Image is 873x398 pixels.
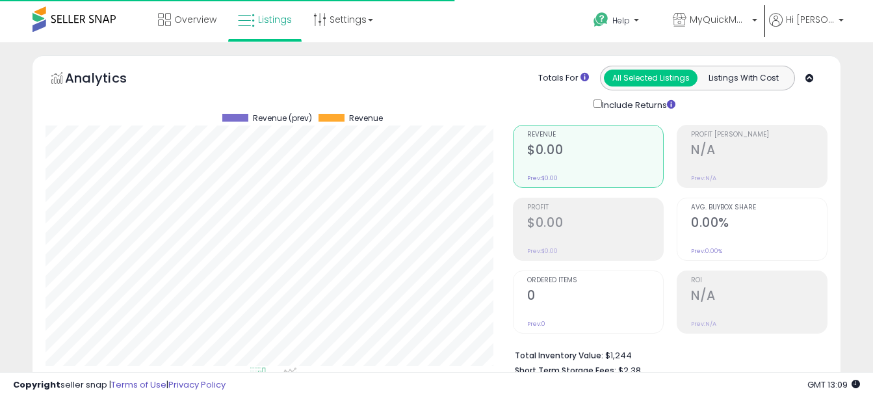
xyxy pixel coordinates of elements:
button: All Selected Listings [604,70,697,86]
a: Privacy Policy [168,378,226,391]
i: Get Help [593,12,609,28]
span: Profit [PERSON_NAME] [691,131,827,139]
span: Ordered Items [527,277,663,284]
span: ROI [691,277,827,284]
span: Listings [258,13,292,26]
small: Prev: 0.00% [691,247,722,255]
small: Prev: $0.00 [527,247,558,255]
a: Hi [PERSON_NAME] [769,13,844,42]
span: Profit [527,204,663,211]
small: Prev: 0 [527,320,545,328]
small: Prev: N/A [691,320,716,328]
span: Hi [PERSON_NAME] [786,13,835,26]
strong: Copyright [13,378,60,391]
h5: Analytics [65,69,152,90]
small: Prev: N/A [691,174,716,182]
div: Include Returns [584,97,691,112]
span: Avg. Buybox Share [691,204,827,211]
h2: 0 [527,288,663,306]
span: Revenue [527,131,663,139]
span: Overview [174,13,216,26]
li: $1,244 [515,347,818,362]
a: Terms of Use [111,378,166,391]
h2: $0.00 [527,215,663,233]
div: Totals For [538,72,589,85]
span: Revenue [349,114,383,123]
h2: N/A [691,288,827,306]
div: seller snap | | [13,379,226,391]
button: Listings With Cost [697,70,790,86]
span: $2.38 [618,364,641,377]
h2: 0.00% [691,215,827,233]
h2: $0.00 [527,142,663,160]
h2: N/A [691,142,827,160]
a: Help [583,2,661,42]
span: 2025-08-12 13:09 GMT [807,378,860,391]
b: Total Inventory Value: [515,350,603,361]
b: Short Term Storage Fees: [515,365,616,376]
span: Help [612,15,630,26]
small: Prev: $0.00 [527,174,558,182]
span: MyQuickMart [690,13,748,26]
span: Revenue (prev) [253,114,312,123]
